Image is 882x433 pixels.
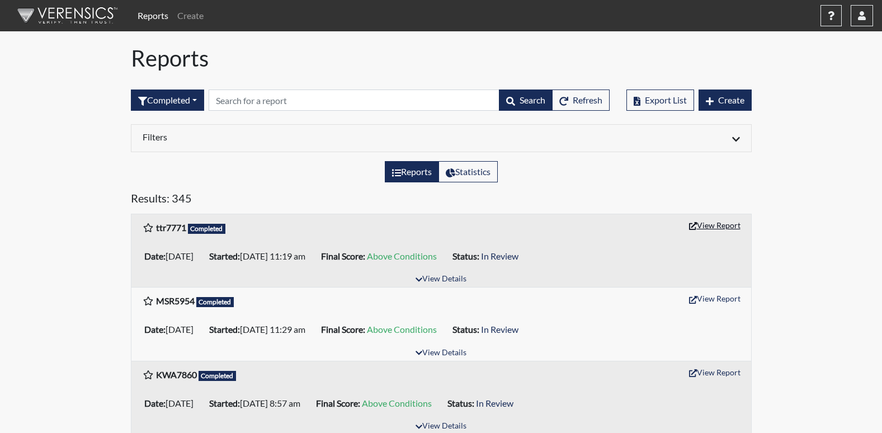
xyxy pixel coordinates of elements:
b: MSR5954 [156,295,195,306]
li: [DATE] [140,321,205,338]
button: Create [699,90,752,111]
span: Above Conditions [362,398,432,408]
input: Search by Registration ID, Interview Number, or Investigation Name. [209,90,499,111]
b: Started: [209,324,240,335]
label: View statistics about completed interviews [438,161,498,182]
a: Reports [133,4,173,27]
button: View Report [684,364,746,381]
li: [DATE] [140,247,205,265]
span: In Review [481,251,518,261]
b: KWA7860 [156,369,197,380]
h1: Reports [131,45,752,72]
b: ttr7771 [156,222,186,233]
span: Search [520,95,545,105]
span: Above Conditions [367,324,437,335]
label: View the list of reports [385,161,439,182]
span: In Review [476,398,513,408]
button: View Details [411,272,471,287]
span: Create [718,95,744,105]
b: Date: [144,324,166,335]
div: Filter by interview status [131,90,204,111]
span: In Review [481,324,518,335]
button: Export List [626,90,694,111]
b: Status: [447,398,474,408]
h6: Filters [143,131,433,142]
span: Refresh [573,95,602,105]
li: [DATE] 11:29 am [205,321,317,338]
span: Export List [645,95,687,105]
li: [DATE] [140,394,205,412]
li: [DATE] 11:19 am [205,247,317,265]
b: Date: [144,398,166,408]
a: Create [173,4,208,27]
button: View Report [684,216,746,234]
button: Refresh [552,90,610,111]
span: Completed [199,371,237,381]
button: Search [499,90,553,111]
span: Above Conditions [367,251,437,261]
span: Completed [188,224,226,234]
h5: Results: 345 [131,191,752,209]
button: View Report [684,290,746,307]
b: Started: [209,251,240,261]
b: Status: [452,324,479,335]
b: Started: [209,398,240,408]
button: Completed [131,90,204,111]
b: Final Score: [321,324,365,335]
b: Final Score: [321,251,365,261]
b: Status: [452,251,479,261]
div: Click to expand/collapse filters [134,131,748,145]
li: [DATE] 8:57 am [205,394,312,412]
button: View Details [411,346,471,361]
span: Completed [196,297,234,307]
b: Final Score: [316,398,360,408]
b: Date: [144,251,166,261]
